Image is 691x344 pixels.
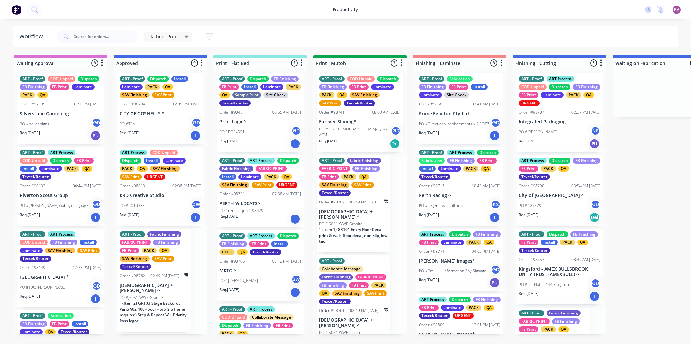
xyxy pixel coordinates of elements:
div: Laminate [438,166,461,172]
div: Order #98787 [519,109,544,115]
div: QA [137,166,148,172]
div: ART - ProofDispatchInstallLaminatePACKQASAV FinishingSAV PrintOrder #9873412:35 PM [DATE]CITY OF ... [117,73,204,144]
span: RV [674,7,679,13]
div: ART - Proof [219,233,245,239]
div: FB Finishing [473,231,501,237]
div: Laminate [20,248,43,253]
div: Fabric Finishing [147,231,181,237]
div: QA [237,249,248,255]
div: URGENT [144,174,165,180]
div: SAV Print [152,92,174,98]
div: PACK [319,92,334,98]
div: 12:35 PM [DATE] [172,101,201,107]
div: 12:33 PM [DATE] [73,265,101,271]
p: Forever Shining* [319,119,401,125]
div: Texcel/Router [319,190,351,196]
div: Laminate [371,84,394,90]
p: [DEMOGRAPHIC_DATA] + [PERSON_NAME] ^ [120,283,188,294]
div: ART Process [547,76,574,82]
div: ART - ProofFabric FinishingFABRIC PRINTFB FinishingFB PrintPACKQASAV FinishingSAV PrintTexcel/Rou... [117,229,191,332]
div: Dispatch [549,158,570,164]
div: PACK [371,282,386,288]
div: ART - Proof [219,158,245,164]
div: Dispatch [549,84,570,90]
div: Install [471,84,488,90]
div: I [190,130,201,141]
div: FB Finishing [573,158,600,164]
div: 04:02 PM [DATE] [472,249,501,254]
p: PO #Lot Plates 14A Kingsford [519,282,570,288]
p: [GEOGRAPHIC_DATA] * [20,275,101,280]
div: Fabric Finishing [319,274,353,280]
p: Kingsford - AMEX BULLSBROOK UNITY TRUST (AMEXBULL) ^ [519,266,600,277]
div: ART ProcessDispatchFB FinishingFB PrintLaminatePACKQAOrder #9877404:02 PM [DATE][PERSON_NAME] Ima... [416,229,503,291]
div: Laminate [260,84,283,90]
div: ART - ProofFabric FinishingFABRIC PRINTFB FinishingFB PrintPACKQASAV FinishingSAV PrintTexcel/Rou... [317,155,390,252]
div: Del [589,212,600,223]
div: SAV Finishing [120,256,150,262]
div: FB Finishing [352,166,380,172]
p: Perth Racing ^ [419,193,501,198]
div: COD Unpaid [20,240,48,245]
div: QA [162,84,173,90]
div: Order #98790 [519,183,544,189]
div: 02:38 PM [DATE] [172,183,201,189]
div: PACK [120,166,135,172]
p: City of [GEOGRAPHIC_DATA] ^ [519,193,600,198]
div: 06:55 AM [DATE] [272,109,301,115]
div: SAV Finishing [150,166,180,172]
div: ART - Proof [319,76,345,82]
div: PACK [264,174,279,180]
div: FB Print [477,158,497,164]
div: ART - ProofCOD UnpaidDispatchFB FinishingFB PrintLaminatePACKQAOrder #9798501:50 PM [DATE]Silvers... [17,73,104,144]
div: Laminate [238,174,261,180]
p: Req. [DATE] [319,138,339,144]
p: PO #[PERSON_NAME] (Yabby) - signage [20,203,88,209]
div: QA [82,166,92,172]
div: FB Print [50,84,69,90]
div: GD [92,118,101,128]
div: Texcel/Router [250,249,281,255]
div: URGENT [276,182,297,188]
div: I [90,212,101,223]
div: GD [92,281,101,291]
div: FB Finishing [153,240,180,245]
div: FB Print [519,166,538,172]
span: Flatbed- Print [148,33,178,40]
p: Req. [DATE] [219,287,239,293]
div: GD [491,118,501,128]
div: QA [558,166,569,172]
div: ART ProcessCOD UnpaidDispatchInstallLaminatePACKQASAV FinishingSAV PrintURGENTOrder #9881302:38 P... [117,147,204,226]
div: FB Print [249,241,269,247]
div: COD Unpaid [20,158,48,164]
div: Order #98774 [419,249,444,254]
div: PACK [20,92,35,98]
div: Order #98734 [120,101,145,107]
div: KS [491,200,501,209]
p: PO #PO54591 [219,129,245,135]
div: Install [80,240,97,245]
div: ART - Proof [120,231,145,237]
div: COD Unpaid [150,150,178,155]
div: 02:37 PM [DATE] [571,109,600,115]
p: PO #Directional replacements x 2 EOTB [419,121,489,127]
div: Dispatch [120,158,141,164]
div: ART - Proof [20,150,45,155]
div: Fabrication [419,158,445,164]
div: Texcel/Router [20,174,51,180]
div: FB Finishing [447,158,475,164]
p: PO #[PERSON_NAME] [219,278,258,284]
div: QA [159,248,170,253]
p: Req. [DATE] [20,130,40,136]
div: FABRIC PRINT [256,166,287,172]
div: I [290,139,300,149]
div: Laminate [441,240,464,245]
div: Site Check [444,92,469,98]
div: 01:50 PM [DATE] [73,101,101,107]
div: QA [359,174,369,180]
div: Laminate [120,84,143,90]
div: SAV Finishing [219,182,249,188]
div: FB Finishing [50,240,77,245]
div: QA [484,240,494,245]
div: Laminate [72,84,95,90]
